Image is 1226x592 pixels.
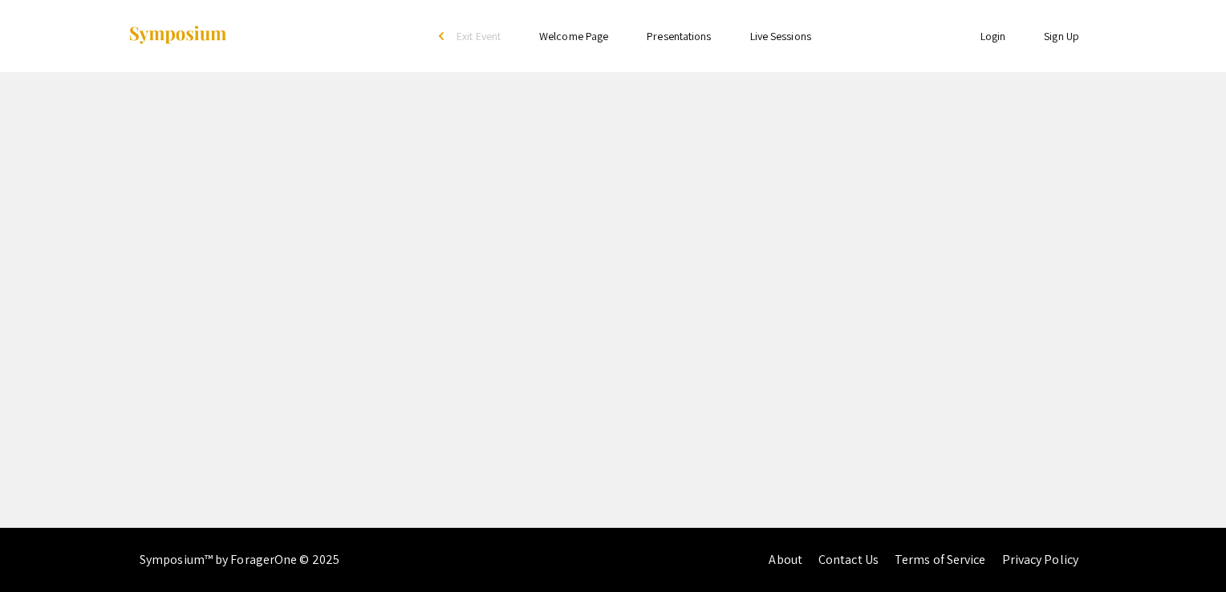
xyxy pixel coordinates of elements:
div: Symposium™ by ForagerOne © 2025 [140,528,339,592]
a: Privacy Policy [1002,551,1078,568]
a: Contact Us [818,551,879,568]
a: Sign Up [1044,29,1079,43]
a: Login [980,29,1006,43]
a: Terms of Service [895,551,986,568]
a: Welcome Page [539,29,608,43]
span: Exit Event [457,29,501,43]
a: Live Sessions [750,29,811,43]
a: Presentations [647,29,711,43]
img: Symposium by ForagerOne [128,25,228,47]
div: arrow_back_ios [439,31,449,41]
a: About [769,551,802,568]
